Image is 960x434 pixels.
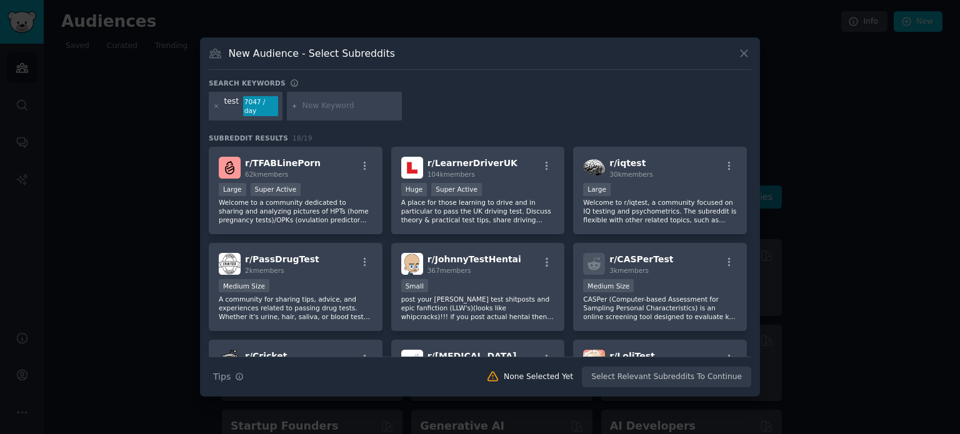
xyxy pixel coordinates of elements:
[427,267,471,274] span: 367 members
[213,370,231,383] span: Tips
[583,295,737,321] p: CASPer (Computer-based Assessment for Sampling Personal Characteristics) is an online screening t...
[209,79,286,87] h3: Search keywords
[401,253,423,275] img: JohnnyTestHentai
[229,47,395,60] h3: New Audience - Select Subreddits
[219,198,372,224] p: Welcome to a community dedicated to sharing and analyzing pictures of HPTs (home pregnancy tests)...
[427,158,517,168] span: r/ LearnerDriverUK
[224,96,239,116] div: test
[219,157,241,179] img: TFABLinePorn
[583,157,605,179] img: iqtest
[504,372,573,383] div: None Selected Yet
[243,96,278,116] div: 7047 / day
[583,198,737,224] p: Welcome to r/iqtest, a community focused on IQ testing and psychometrics. The subreddit is flexib...
[245,267,284,274] span: 2k members
[245,254,319,264] span: r/ PassDrugTest
[219,295,372,321] p: A community for sharing tips, advice, and experiences related to passing drug tests. Whether it's...
[209,134,288,142] span: Subreddit Results
[583,279,634,292] div: Medium Size
[583,183,611,196] div: Large
[302,101,397,112] input: New Keyword
[245,170,288,178] span: 62k members
[583,350,605,372] img: LoliTest
[292,134,312,142] span: 18 / 19
[219,183,246,196] div: Large
[245,351,287,361] span: r/ Cricket
[427,254,521,264] span: r/ JohnnyTestHentai
[401,183,427,196] div: Huge
[245,158,321,168] span: r/ TFABLinePorn
[609,158,646,168] span: r/ iqtest
[251,183,301,196] div: Super Active
[401,198,555,224] p: A place for those learning to drive and in particular to pass the UK driving test. Discuss theory...
[431,183,482,196] div: Super Active
[609,351,654,361] span: r/ LoliTest
[219,279,269,292] div: Medium Size
[219,350,241,372] img: Cricket
[401,279,428,292] div: Small
[609,254,673,264] span: r/ CASPerTest
[401,295,555,321] p: post your [PERSON_NAME] test shitposts and epic fanfiction (LLW's)(looks like whipcracks)!!! if y...
[209,366,248,388] button: Tips
[219,253,241,275] img: PassDrugTest
[427,351,517,361] span: r/ [MEDICAL_DATA]
[609,170,652,178] span: 30k members
[401,350,423,372] img: Testosterone
[427,170,475,178] span: 104k members
[401,157,423,179] img: LearnerDriverUK
[609,267,649,274] span: 3k members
